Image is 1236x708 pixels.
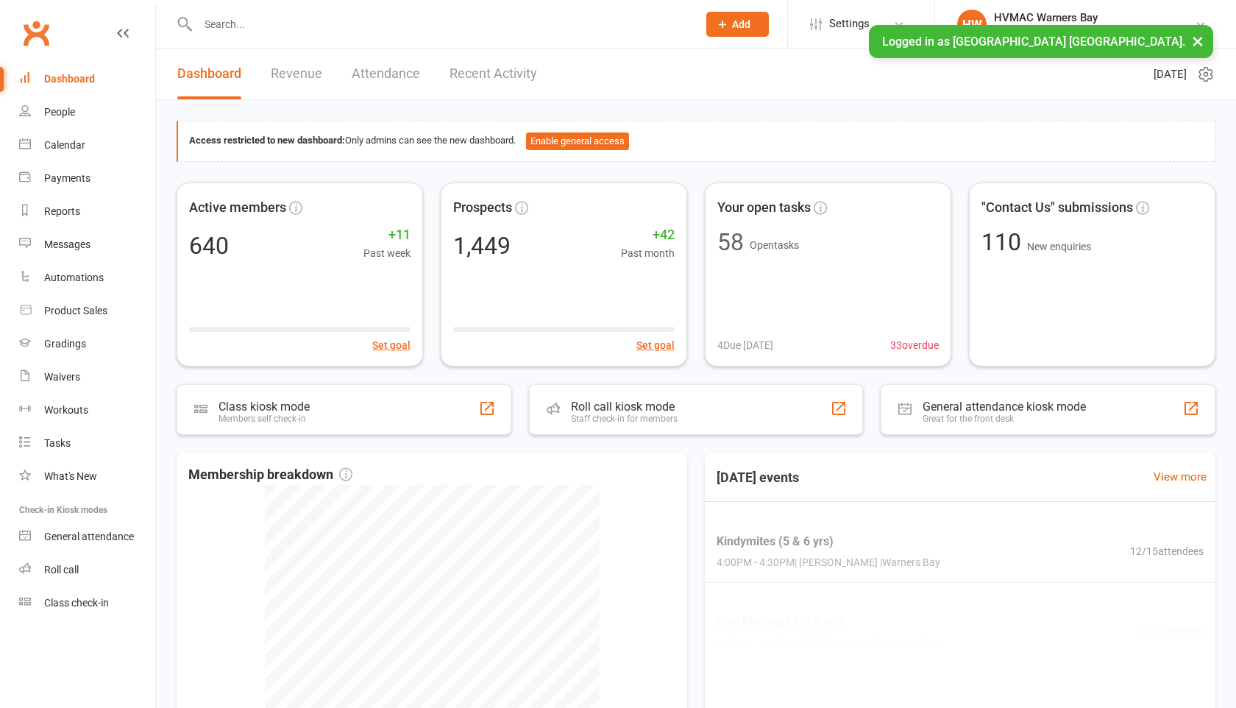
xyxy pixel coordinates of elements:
span: Your open tasks [717,197,811,219]
a: What's New [19,460,155,493]
strong: Access restricted to new dashboard: [189,135,345,146]
a: Tasks [19,427,155,460]
a: Roll call [19,553,155,587]
a: Calendar [19,129,155,162]
div: Waivers [44,371,80,383]
h3: [DATE] events [705,464,811,491]
span: Mini Matrats (3 to 6 yrs) [717,612,940,631]
a: Dashboard [19,63,155,96]
span: 33 overdue [890,337,939,353]
span: 12 / 15 attendees [1130,543,1204,559]
div: Tasks [44,437,71,449]
span: Add [732,18,750,30]
a: Automations [19,261,155,294]
div: Roll call [44,564,79,576]
span: +11 [363,224,411,246]
button: Set goal [636,337,675,353]
span: 4:00PM - 4:30PM | [PERSON_NAME] | Warners Bay [717,554,940,570]
a: Dashboard [177,49,241,99]
span: Past week [363,245,411,261]
div: 1,449 [453,234,511,258]
div: Class check-in [44,597,109,609]
button: Add [706,12,769,37]
div: General attendance [44,531,134,542]
div: Product Sales [44,305,107,316]
span: 110 [981,228,1027,256]
a: Clubworx [18,15,54,52]
a: Attendance [352,49,420,99]
span: Kindymites (5 & 6 yrs) [717,532,940,551]
div: HVMAC Warners Bay [994,11,1195,24]
a: Workouts [19,394,155,427]
button: × [1184,25,1211,57]
div: Messages [44,238,90,250]
span: New enquiries [1027,241,1091,252]
a: Waivers [19,361,155,394]
span: Prospects [453,197,512,219]
span: Past month [621,245,675,261]
span: Active members [189,197,286,219]
div: Roll call kiosk mode [571,400,678,414]
a: View more [1154,468,1207,486]
a: Payments [19,162,155,195]
div: Payments [44,172,90,184]
a: Recent Activity [450,49,537,99]
div: 58 [717,230,744,254]
div: HW [957,10,987,39]
div: 640 [189,234,229,258]
a: General attendance kiosk mode [19,520,155,553]
button: Enable general access [526,132,629,150]
input: Search... [193,14,687,35]
div: Gradings [44,338,86,350]
span: 4 Due [DATE] [717,337,773,353]
span: Open tasks [750,239,799,251]
div: People [44,106,75,118]
span: Membership breakdown [188,464,352,486]
div: Great for the front desk [923,414,1086,424]
span: [DATE] [1154,66,1187,83]
div: Dashboard [44,73,95,85]
div: General attendance kiosk mode [923,400,1086,414]
span: +42 [621,224,675,246]
div: Only admins can see the new dashboard. [189,132,1204,150]
a: Gradings [19,328,155,361]
div: Class kiosk mode [219,400,310,414]
a: Messages [19,228,155,261]
div: Reports [44,205,80,217]
div: Staff check-in for members [571,414,678,424]
a: Reports [19,195,155,228]
a: People [19,96,155,129]
a: Class kiosk mode [19,587,155,620]
div: Automations [44,272,104,283]
button: Set goal [372,337,411,353]
span: 4:30PM - 5:00PM | [PERSON_NAME] | Warners Bay [717,634,940,651]
div: [GEOGRAPHIC_DATA] [GEOGRAPHIC_DATA] [994,24,1195,38]
div: Members self check-in [219,414,310,424]
a: Product Sales [19,294,155,328]
a: Revenue [271,49,322,99]
div: What's New [44,470,97,482]
span: 6 / 10 attendees [1136,623,1204,640]
span: Logged in as [GEOGRAPHIC_DATA] [GEOGRAPHIC_DATA]. [882,35,1185,49]
div: Calendar [44,139,85,151]
div: Workouts [44,404,88,416]
span: "Contact Us" submissions [981,197,1133,219]
span: Settings [829,7,870,40]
